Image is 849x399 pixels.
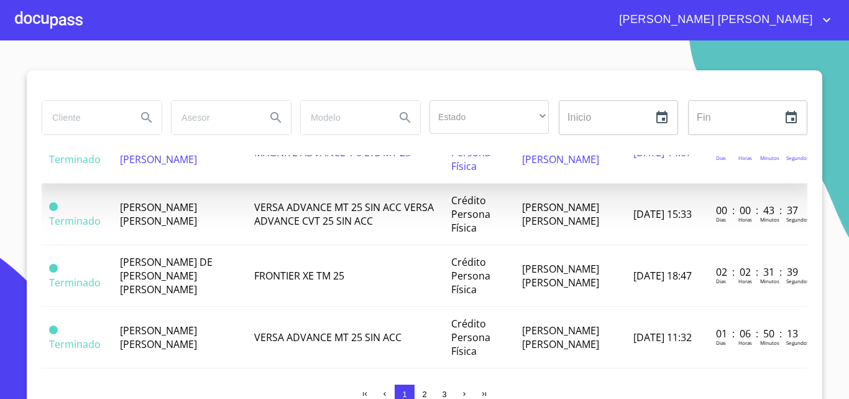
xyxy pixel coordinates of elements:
button: Search [390,103,420,133]
span: [DATE] 18:47 [633,269,692,283]
span: VERSA ADVANCE MT 25 SIN ACC VERSA ADVANCE CVT 25 SIN ACC [254,200,434,228]
p: Dias [716,216,726,223]
span: VERSA ADVANCE MT 25 SIN ACC [254,331,402,344]
span: Crédito Persona Física [451,255,490,296]
p: 00 : 00 : 43 : 37 [716,204,800,217]
span: Terminado [49,202,58,211]
span: [PERSON_NAME] [PERSON_NAME] [522,200,599,228]
span: Terminado [49,326,58,334]
span: Terminado [49,276,101,289]
span: 3 [442,390,446,399]
p: Horas [738,216,752,223]
input: search [301,101,385,134]
p: Minutos [760,278,779,284]
p: 02 : 02 : 31 : 39 [716,265,800,279]
input: search [42,101,127,134]
span: 2 [422,390,426,399]
span: Crédito Persona Física [451,317,490,358]
p: Horas [738,154,752,161]
span: Terminado [49,264,58,273]
p: 01 : 06 : 50 : 13 [716,327,800,340]
p: Minutos [760,339,779,346]
span: [DATE] 15:33 [633,207,692,221]
p: Segundos [786,339,809,346]
span: 1 [402,390,406,399]
button: Search [261,103,291,133]
span: [PERSON_NAME] [PERSON_NAME] [120,200,197,228]
p: Minutos [760,154,779,161]
span: Terminado [49,214,101,228]
span: Terminado [49,153,101,166]
button: account of current user [610,10,834,30]
span: [PERSON_NAME] [PERSON_NAME] [610,10,819,30]
span: [PERSON_NAME] [PERSON_NAME] [522,262,599,289]
input: search [172,101,256,134]
span: FRONTIER XE TM 25 [254,269,344,283]
p: Horas [738,278,752,284]
span: [PERSON_NAME] [PERSON_NAME] [120,324,197,351]
p: Dias [716,278,726,284]
span: [PERSON_NAME] [PERSON_NAME] [522,324,599,351]
p: Dias [716,154,726,161]
p: Horas [738,339,752,346]
span: Crédito Persona Física [451,194,490,235]
p: Minutos [760,216,779,223]
p: Segundos [786,278,809,284]
button: Search [132,103,162,133]
div: ​ [429,100,549,134]
p: Dias [716,339,726,346]
p: Segundos [786,154,809,161]
span: Terminado [49,337,101,351]
p: Segundos [786,216,809,223]
span: [PERSON_NAME] DE [PERSON_NAME] [PERSON_NAME] [120,255,213,296]
span: [DATE] 11:32 [633,331,692,344]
